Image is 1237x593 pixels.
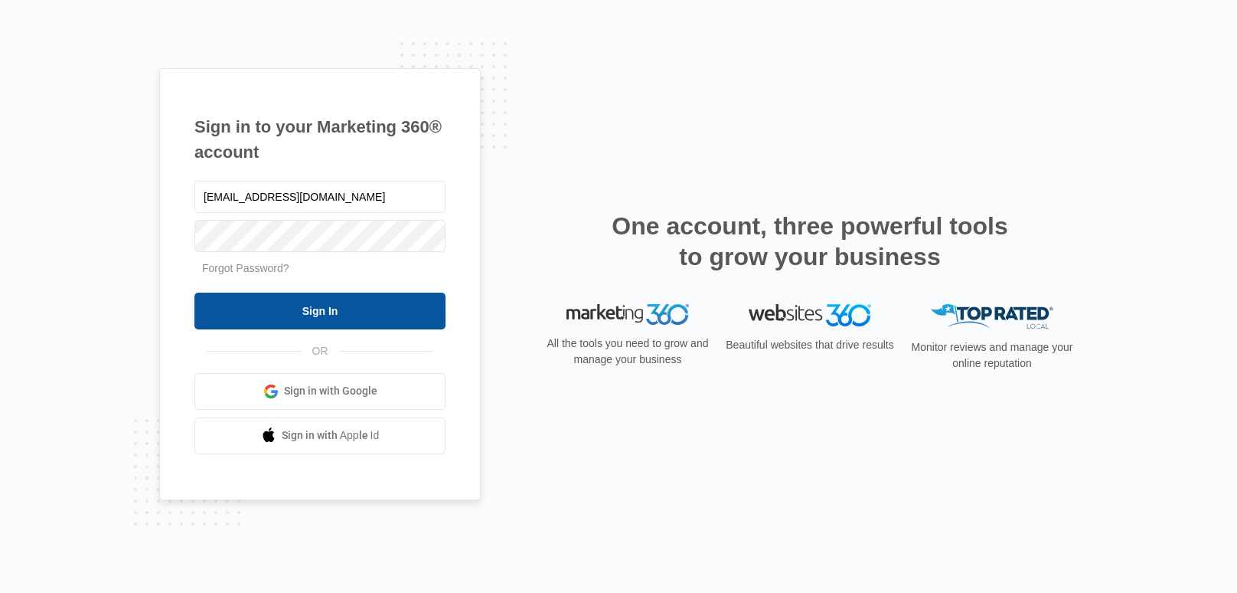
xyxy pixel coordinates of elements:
[906,339,1078,372] p: Monitor reviews and manage your online reputation
[194,293,446,329] input: Sign In
[194,114,446,165] h1: Sign in to your Marketing 360® account
[284,383,377,399] span: Sign in with Google
[302,343,339,359] span: OR
[194,373,446,410] a: Sign in with Google
[194,181,446,213] input: Email
[749,304,871,326] img: Websites 360
[931,304,1053,329] img: Top Rated Local
[607,211,1013,272] h2: One account, three powerful tools to grow your business
[724,337,896,353] p: Beautiful websites that drive results
[194,418,446,454] a: Sign in with Apple Id
[202,262,289,274] a: Forgot Password?
[566,304,689,326] img: Marketing 360
[542,336,713,368] p: All the tools you need to grow and manage your business
[282,428,380,444] span: Sign in with Apple Id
